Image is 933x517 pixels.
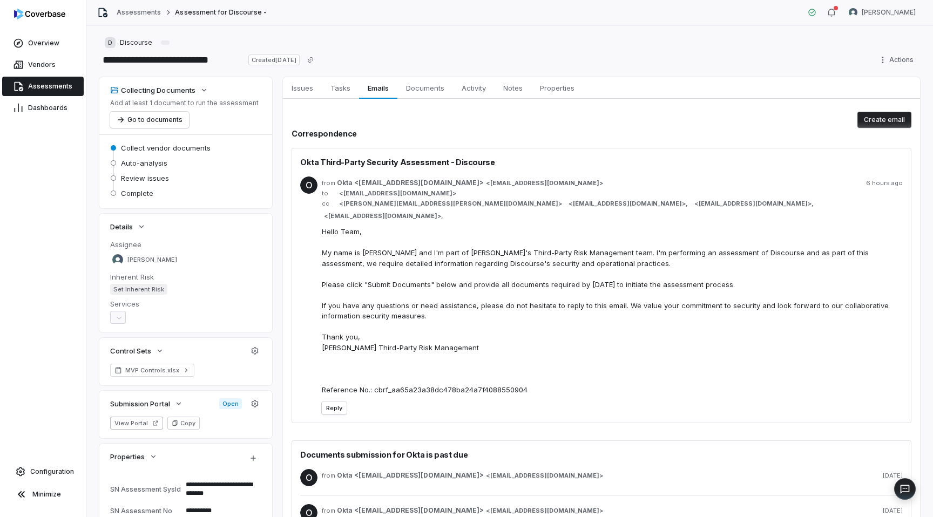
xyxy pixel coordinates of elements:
[326,81,355,95] span: Tasks
[337,179,603,187] span: >
[566,200,688,208] span: > ,
[573,200,682,208] span: [EMAIL_ADDRESS][DOMAIN_NAME]
[2,33,84,53] a: Overview
[322,200,333,208] span: cc
[2,55,84,74] a: Vendors
[322,212,443,220] span: > ,
[4,484,82,505] button: Minimize
[107,447,161,466] button: Properties
[110,284,167,295] span: Set Inherent Risk
[102,33,155,52] button: DDiscourse
[110,364,194,377] a: MVP Controls.xlsx
[121,158,167,168] span: Auto-analysis
[337,200,562,208] span: >
[167,417,200,430] button: Copy
[337,506,603,515] span: >
[110,507,181,515] div: SN Assessment No
[883,507,903,515] span: [DATE]
[219,398,242,409] span: Open
[699,200,808,208] span: [EMAIL_ADDRESS][DOMAIN_NAME]
[121,173,169,183] span: Review issues
[301,50,320,70] button: Copy link
[842,4,922,21] button: Sayantan Bhattacherjee avatar[PERSON_NAME]
[121,143,211,153] span: Collect vendor documents
[875,52,920,68] button: Actions
[499,81,527,95] span: Notes
[849,8,857,17] img: Sayantan Bhattacherjee avatar
[112,254,123,265] img: Sayantan Bhattacherjee avatar
[110,299,261,309] dt: Services
[692,200,814,208] span: > ,
[110,485,181,493] div: SN Assessment SysId
[337,506,484,515] span: Okta <[EMAIL_ADDRESS][DOMAIN_NAME]>
[287,81,317,95] span: Issues
[127,256,177,264] span: [PERSON_NAME]
[107,394,186,413] button: Submission Portal
[322,227,903,395] div: Hello Team, My name is [PERSON_NAME] and I'm part of [PERSON_NAME]'s Third-Party Risk Management ...
[28,82,72,91] span: Assessments
[110,222,133,232] span: Details
[28,39,59,47] span: Overview
[125,366,179,375] span: MVP Controls.xlsx
[2,77,84,96] a: Assessments
[110,99,259,107] p: Add at least 1 document to run the assessment
[490,472,599,480] span: [EMAIL_ADDRESS][DOMAIN_NAME]
[110,240,261,249] dt: Assignee
[486,179,490,187] span: <
[337,179,484,187] span: Okta <[EMAIL_ADDRESS][DOMAIN_NAME]>
[337,189,456,198] span: >
[300,449,468,460] span: Documents submission for Okta is past due
[324,212,328,220] span: <
[32,490,61,499] span: Minimize
[110,85,195,95] div: Collecting Documents
[117,8,161,17] a: Assessments
[2,98,84,118] a: Dashboards
[343,200,558,208] span: [PERSON_NAME][EMAIL_ADDRESS][PERSON_NAME][DOMAIN_NAME]
[866,179,903,187] span: 6 hours ago
[363,81,393,95] span: Emails
[14,9,65,19] img: logo-D7KZi-bG.svg
[4,462,82,481] a: Configuration
[862,8,916,17] span: [PERSON_NAME]
[322,402,347,414] button: Reply
[28,60,56,69] span: Vendors
[457,81,490,95] span: Activity
[107,80,212,100] button: Collecting Documents
[486,507,490,515] span: <
[300,176,317,194] span: O
[328,212,437,220] span: [EMAIL_ADDRESS][DOMAIN_NAME]
[322,472,333,480] span: from
[322,179,333,187] span: from
[110,272,261,282] dt: Inherent Risk
[120,38,152,47] span: Discourse
[248,55,299,65] span: Created [DATE]
[536,81,579,95] span: Properties
[339,189,343,198] span: <
[337,471,603,480] span: >
[110,417,163,430] button: View Portal
[110,346,151,356] span: Control Sets
[110,452,145,461] span: Properties
[175,8,267,17] span: Assessment for Discourse -
[30,467,74,476] span: Configuration
[121,188,153,198] span: Complete
[300,157,495,168] span: Okta Third-Party Security Assessment - Discourse
[300,469,317,486] span: O
[28,104,67,112] span: Dashboards
[402,81,449,95] span: Documents
[292,128,911,139] h2: Correspondence
[110,112,189,128] button: Go to documents
[883,472,903,480] span: [DATE]
[322,507,333,515] span: from
[110,399,170,409] span: Submission Portal
[857,112,911,128] button: Create email
[107,341,167,360] button: Control Sets
[490,179,599,187] span: [EMAIL_ADDRESS][DOMAIN_NAME]
[486,472,490,480] span: <
[569,200,573,208] span: <
[107,217,149,236] button: Details
[322,189,333,198] span: to
[337,471,484,480] span: Okta <[EMAIL_ADDRESS][DOMAIN_NAME]>
[694,200,699,208] span: <
[490,507,599,515] span: [EMAIL_ADDRESS][DOMAIN_NAME]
